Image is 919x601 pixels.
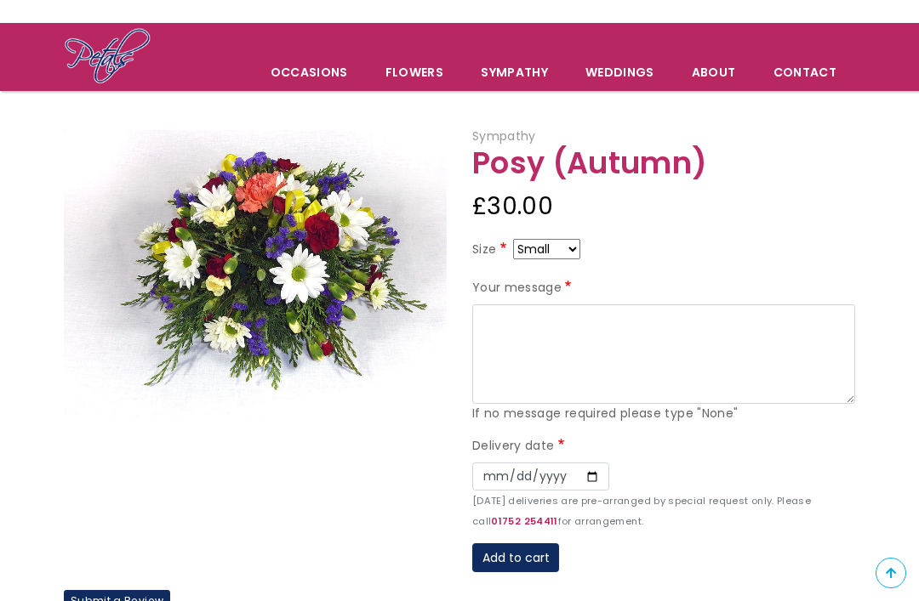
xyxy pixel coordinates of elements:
[472,186,855,227] div: £30.00
[472,240,510,260] label: Size
[756,54,854,90] a: Contact
[472,494,811,528] small: [DATE] deliveries are pre-arranged by special request only. Please call for arrangement.
[472,147,855,180] h1: Posy (Autumn)
[472,404,855,424] div: If no message required please type "None"
[463,54,566,90] a: Sympathy
[472,128,536,145] span: Sympathy
[368,54,461,90] a: Flowers
[472,543,559,572] button: Add to cart
[253,54,366,90] span: Occasions
[64,27,151,87] img: Home
[568,54,672,90] span: Weddings
[472,436,568,456] label: Delivery date
[472,278,575,298] label: Your message
[674,54,754,90] a: About
[64,130,447,417] img: Posy (Autumn)
[491,514,557,528] a: 01752 254411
